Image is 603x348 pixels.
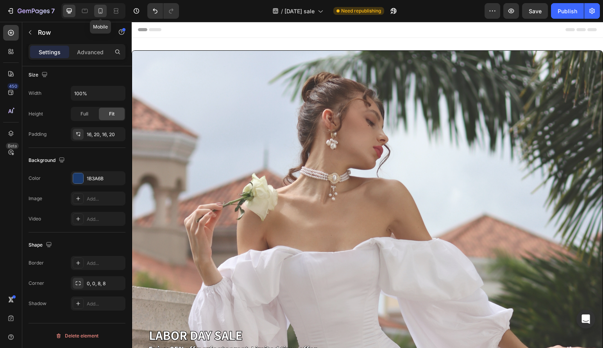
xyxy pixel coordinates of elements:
[551,3,584,19] button: Publish
[39,48,61,56] p: Settings
[87,175,123,182] div: 1B3A6B
[285,7,315,15] span: [DATE] sale
[29,195,42,202] div: Image
[29,131,47,138] div: Padding
[77,48,104,56] p: Advanced
[38,28,104,37] p: Row
[29,300,47,307] div: Shadow
[109,110,115,117] span: Fit
[529,8,542,14] span: Save
[341,7,381,14] span: Need republishing
[522,3,548,19] button: Save
[71,86,125,100] input: Auto
[29,280,44,287] div: Corner
[29,215,41,222] div: Video
[55,331,98,341] div: Delete element
[29,259,44,266] div: Border
[558,7,577,15] div: Publish
[3,3,58,19] button: 7
[281,7,283,15] span: /
[576,310,595,328] div: Open Intercom Messenger
[87,131,123,138] div: 16, 20, 16, 20
[132,22,603,348] iframe: Design area
[51,6,55,16] p: 7
[6,143,19,149] div: Beta
[29,110,43,117] div: Height
[87,260,123,267] div: Add...
[29,330,125,342] button: Delete element
[29,155,66,166] div: Background
[147,3,179,19] div: Undo/Redo
[87,195,123,202] div: Add...
[7,83,19,89] div: 450
[29,175,41,182] div: Color
[29,70,49,80] div: Size
[81,110,88,117] span: Full
[29,240,54,250] div: Shape
[87,300,123,307] div: Add...
[87,280,123,287] div: 0, 0, 8, 8
[29,90,41,97] div: Width
[87,216,123,223] div: Add...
